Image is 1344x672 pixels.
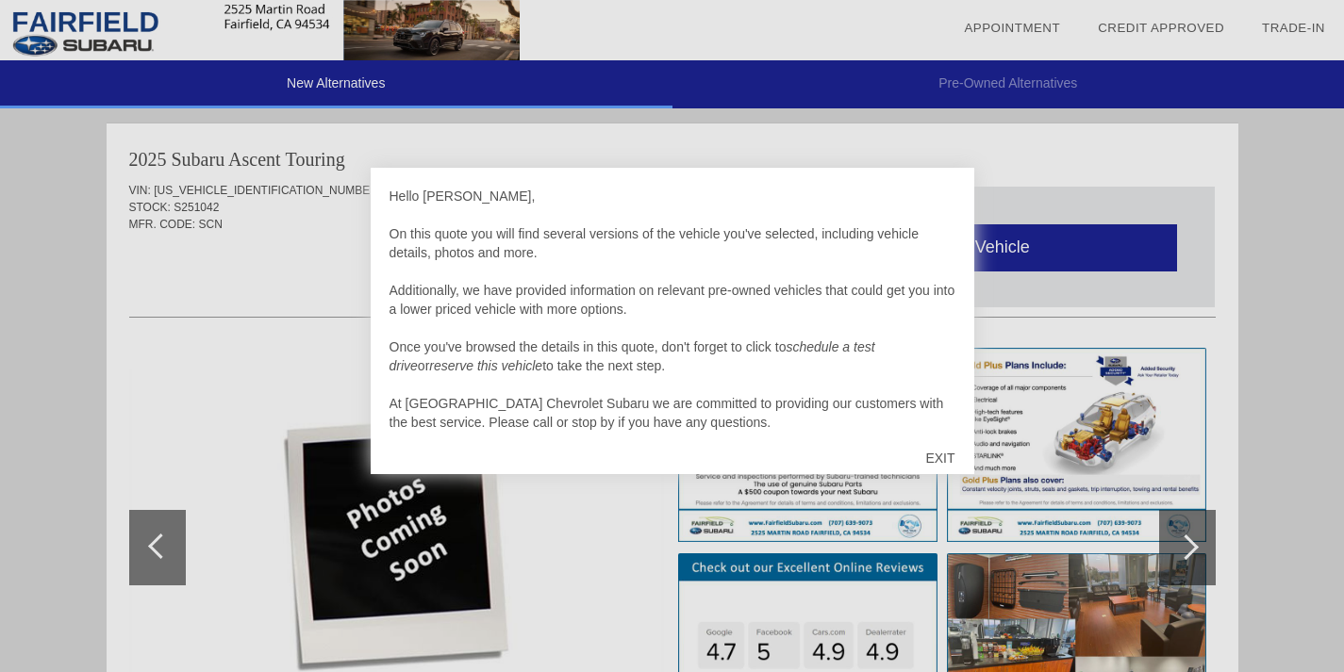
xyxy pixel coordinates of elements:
a: Credit Approved [1098,21,1224,35]
em: schedule a test drive [390,339,875,373]
a: Appointment [964,21,1060,35]
a: Trade-In [1262,21,1325,35]
div: EXIT [906,430,973,486]
div: Hello [PERSON_NAME], On this quote you will find several versions of the vehicle you've selected,... [390,187,955,432]
em: reserve this vehicle [429,358,542,373]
